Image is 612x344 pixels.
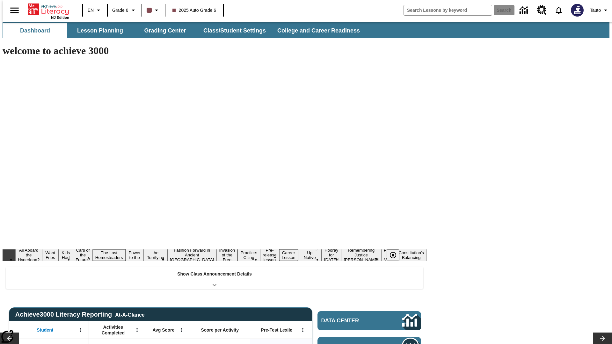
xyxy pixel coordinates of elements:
button: Slide 2 Do You Want Fries With That? [42,240,58,270]
button: Lesson Planning [68,23,132,38]
button: College and Career Readiness [272,23,365,38]
a: Resource Center, Will open in new tab [533,2,550,19]
div: At-A-Glance [115,311,144,318]
button: Dashboard [3,23,67,38]
button: Pause [387,249,399,261]
span: Grade 6 [112,7,128,14]
span: Student [37,327,53,333]
span: Activities Completed [92,324,134,336]
button: Slide 1 All Aboard the Hyperloop? [15,247,42,263]
button: Open Menu [132,325,142,335]
button: Slide 4 Cars of the Future? [73,247,93,263]
input: search field [404,5,492,15]
button: Class/Student Settings [198,23,271,38]
h1: welcome to achieve 3000 [3,45,426,57]
div: SubNavbar [3,22,609,38]
button: Slide 13 Cooking Up Native Traditions [298,245,322,266]
span: Avg Score [152,327,174,333]
div: SubNavbar [3,23,366,38]
button: Slide 12 Career Lesson [279,249,298,261]
div: Show Class Announcement Details [6,267,423,289]
div: Home [28,2,69,19]
button: Slide 8 Fashion Forward in Ancient Rome [167,247,217,263]
span: Achieve3000 Literacy Reporting [15,311,145,318]
img: Avatar [571,4,584,17]
button: Open Menu [76,325,85,335]
button: Open side menu [5,1,24,20]
button: Slide 14 Hooray for Constitution Day! [322,247,341,263]
a: Data Center [317,311,421,330]
span: 2025 Auto Grade 6 [172,7,216,14]
span: Score per Activity [201,327,239,333]
button: Open Menu [177,325,186,335]
span: EN [88,7,94,14]
button: Grade: Grade 6, Select a grade [110,4,140,16]
button: Slide 6 Solar Power to the People [126,245,144,266]
button: Grading Center [133,23,197,38]
button: Slide 5 The Last Homesteaders [93,249,126,261]
span: Data Center [321,318,381,324]
button: Open Menu [298,325,308,335]
a: Home [28,3,69,16]
button: Lesson carousel, Next [593,333,612,344]
button: Class color is dark brown. Change class color [144,4,163,16]
div: Pause [387,249,406,261]
button: Slide 9 The Invasion of the Free CD [217,242,238,268]
button: Slide 11 Pre-release lesson [260,247,279,263]
span: Pre-Test Lexile [261,327,293,333]
button: Slide 10 Mixed Practice: Citing Evidence [237,245,260,266]
button: Profile/Settings [587,4,612,16]
span: NJ Edition [51,16,69,19]
button: Select a new avatar [567,2,587,18]
button: Slide 17 The Constitution's Balancing Act [396,245,426,266]
button: Language: EN, Select a language [85,4,105,16]
button: Slide 3 Dirty Jobs Kids Had To Do [59,240,73,270]
span: Tauto [590,7,601,14]
a: Data Center [516,2,533,19]
button: Slide 15 Remembering Justice O'Connor [341,247,381,263]
button: Slide 16 Point of View [381,247,396,263]
p: Show Class Announcement Details [177,271,252,277]
a: Notifications [550,2,567,18]
button: Slide 7 Attack of the Terrifying Tomatoes [144,245,167,266]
